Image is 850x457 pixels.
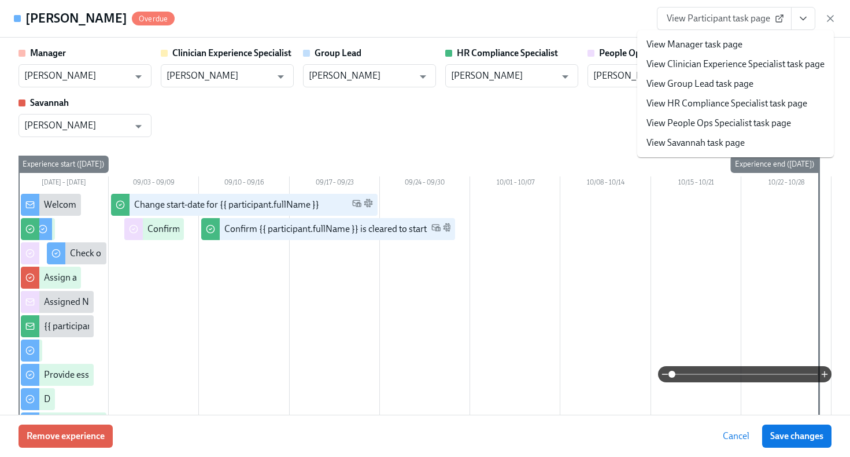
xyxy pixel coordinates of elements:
[646,97,807,110] a: View HR Compliance Specialist task page
[44,320,280,333] div: {{ participant.fullName }} has filled out the onboarding form
[470,176,560,191] div: 10/01 – 10/07
[657,7,792,30] a: View Participant task page
[224,223,427,235] div: Confirm {{ participant.fullName }} is cleared to start
[741,176,831,191] div: 10/22 – 10/28
[27,430,105,442] span: Remove experience
[30,97,69,108] strong: Savannah
[130,68,147,86] button: Open
[44,296,120,308] div: Assigned New Hire
[44,393,188,406] div: Do your background check in Checkr
[25,10,127,27] h4: [PERSON_NAME]
[414,68,432,86] button: Open
[315,47,361,58] strong: Group Lead
[134,198,319,211] div: Change start-date for {{ participant.fullName }}
[730,156,819,173] div: Experience end ([DATE])
[290,176,380,191] div: 09/17 – 09/23
[457,47,558,58] strong: HR Compliance Specialist
[44,198,261,211] div: Welcome from the Charlie Health Compliance Team 👋
[352,198,361,212] span: Work Email
[791,7,815,30] button: View task page
[130,117,147,135] button: Open
[560,176,651,191] div: 10/08 – 10/14
[646,38,742,51] a: View Manager task page
[44,271,502,284] div: Assign a Clinician Experience Specialist for {{ participant.fullName }} (start-date {{ participan...
[667,13,782,24] span: View Participant task page
[109,176,199,191] div: 09/03 – 09/09
[19,425,113,448] button: Remove experience
[599,47,684,58] strong: People Ops Specialist
[762,425,831,448] button: Save changes
[556,68,574,86] button: Open
[172,47,291,58] strong: Clinician Experience Specialist
[715,425,757,448] button: Cancel
[199,176,289,191] div: 09/10 – 09/16
[132,14,175,23] span: Overdue
[770,430,823,442] span: Save changes
[19,176,109,191] div: [DATE] – [DATE]
[70,247,236,260] div: Check out our recommended laptop specs
[18,156,109,173] div: Experience start ([DATE])
[147,223,269,235] div: Confirm cleared by People Ops
[431,223,441,236] span: Work Email
[651,176,741,191] div: 10/15 – 10/21
[646,117,791,130] a: View People Ops Specialist task page
[364,198,373,212] span: Slack
[646,58,825,71] a: View Clinician Experience Specialist task page
[380,176,470,191] div: 09/24 – 09/30
[646,78,753,90] a: View Group Lead task page
[443,223,452,236] span: Slack
[646,137,745,149] a: View Savannah task page
[723,430,749,442] span: Cancel
[30,47,66,58] strong: Manager
[272,68,290,86] button: Open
